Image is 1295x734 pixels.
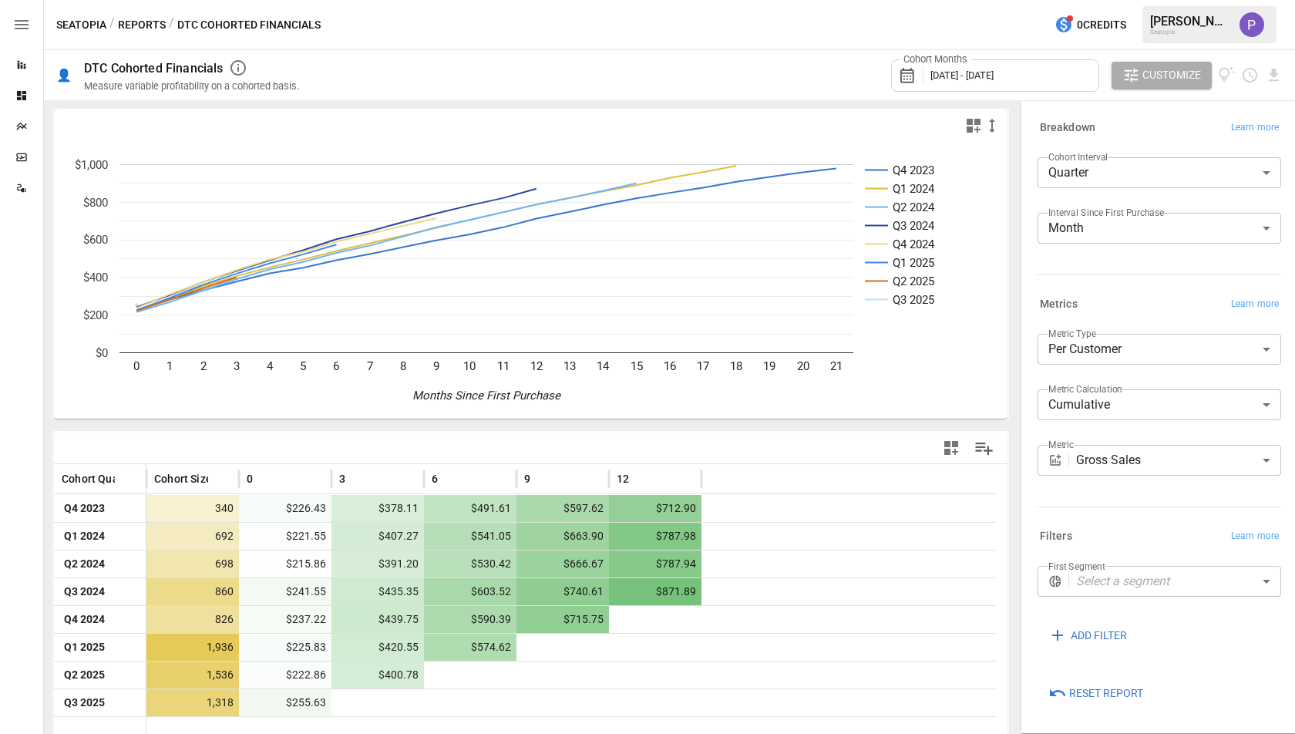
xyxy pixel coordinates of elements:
span: $666.67 [524,550,606,577]
text: 8 [400,359,406,373]
text: 21 [830,359,843,373]
span: $541.05 [432,523,513,550]
button: Reset Report [1038,680,1154,708]
text: 14 [597,359,610,373]
span: Q3 2024 [62,578,138,605]
span: $222.86 [247,662,328,689]
span: 0 Credits [1077,15,1126,35]
img: Prateek Batra [1239,12,1264,37]
span: $400.78 [339,662,421,689]
h6: Breakdown [1040,120,1095,136]
text: 4 [267,359,274,373]
span: $225.83 [247,634,328,661]
span: 826 [154,606,236,633]
text: Months Since First Purchase [412,389,561,402]
span: 1,318 [154,689,236,716]
label: Interval Since First Purchase [1048,206,1164,219]
text: 1 [166,359,173,373]
div: DTC Cohorted Financials [84,61,223,76]
text: 20 [797,359,809,373]
span: 12 [617,471,629,487]
span: $237.22 [247,606,328,633]
span: $378.11 [339,495,421,522]
label: First Segment [1048,560,1105,573]
div: Gross Sales [1076,445,1281,476]
button: Sort [347,468,368,490]
span: $787.98 [617,523,698,550]
span: Q4 2024 [62,606,138,633]
div: 👤 [56,68,72,82]
text: $600 [83,233,108,247]
span: Q1 2025 [62,634,138,661]
text: 3 [234,359,240,373]
span: [DATE] - [DATE] [930,69,994,81]
span: $590.39 [432,606,513,633]
span: 860 [154,578,236,605]
text: 19 [763,359,775,373]
span: 6 [432,471,438,487]
span: $439.75 [339,606,421,633]
span: Reset Report [1069,684,1143,703]
span: $712.90 [617,495,698,522]
text: Q3 2024 [893,219,935,233]
text: $800 [83,196,108,210]
span: $221.55 [247,523,328,550]
span: Cohort Quarter [62,471,136,487]
label: Cohort Interval [1048,150,1108,163]
text: Q4 2024 [893,237,935,251]
span: 692 [154,523,236,550]
span: Q2 2025 [62,662,138,689]
text: $0 [96,346,108,360]
button: 0Credits [1048,11,1132,39]
div: [PERSON_NAME] [1150,14,1230,29]
button: Reports [118,15,166,35]
span: 0 [247,471,253,487]
h6: Filters [1040,528,1072,545]
span: Q1 2024 [62,523,138,550]
span: Learn more [1231,529,1279,544]
label: Metric Calculation [1048,382,1122,396]
text: Q3 2025 [893,293,934,307]
text: $200 [83,308,108,322]
button: Customize [1112,62,1212,89]
span: 9 [524,471,530,487]
button: Download report [1265,66,1283,84]
text: Q4 2023 [893,163,934,177]
span: $420.55 [339,634,421,661]
span: $530.42 [432,550,513,577]
span: $435.35 [339,578,421,605]
span: Q4 2023 [62,495,138,522]
button: Sort [210,468,231,490]
em: Select a segment [1076,574,1169,588]
text: Q2 2025 [893,274,934,288]
text: Q2 2024 [893,200,935,214]
text: $1,000 [75,158,108,172]
div: / [109,15,115,35]
text: 0 [133,359,140,373]
label: Metric [1048,438,1074,451]
text: 2 [200,359,207,373]
span: Learn more [1231,120,1279,136]
span: $597.62 [524,495,606,522]
span: $407.27 [339,523,421,550]
svg: A chart. [54,141,995,419]
span: $603.52 [432,578,513,605]
div: Cumulative [1038,389,1281,420]
text: 13 [563,359,576,373]
text: 5 [300,359,306,373]
span: 1,936 [154,634,236,661]
text: 11 [497,359,510,373]
text: Q1 2025 [893,256,934,270]
div: Seatopia [1150,29,1230,35]
span: Cohort Size [154,471,212,487]
button: Sort [532,468,553,490]
span: $391.20 [339,550,421,577]
span: 3 [339,471,345,487]
div: Month [1038,213,1281,244]
button: Sort [439,468,461,490]
span: $491.61 [432,495,513,522]
text: $400 [83,271,108,285]
button: Sort [631,468,652,490]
